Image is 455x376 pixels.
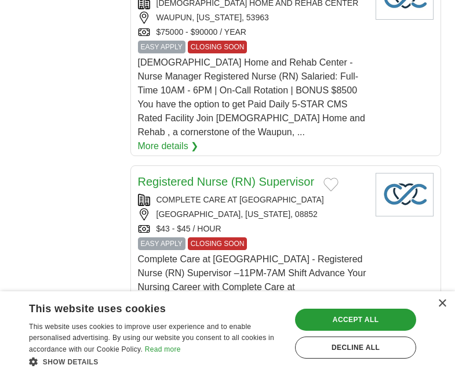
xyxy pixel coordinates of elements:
[376,173,434,216] img: Company logo
[138,175,315,188] a: Registered Nurse (RN) Supervisor
[138,41,185,53] span: EASY APPLY
[29,323,274,354] span: This website uses cookies to improve user experience and to enable personalised advertising. By u...
[323,178,338,191] button: Add to favorite jobs
[43,358,99,366] span: Show details
[29,298,254,316] div: This website uses cookies
[29,356,283,367] div: Show details
[138,194,366,206] div: COMPLETE CARE AT [GEOGRAPHIC_DATA]
[138,12,366,24] div: WAUPUN, [US_STATE], 53963
[138,26,366,38] div: $75000 - $90000 / YEAR
[145,345,181,353] a: Read more, opens a new window
[138,237,185,250] span: EASY APPLY
[138,254,366,334] span: Complete Care at [GEOGRAPHIC_DATA] - Registered Nurse (RN) Supervisor –11PM-7AM Shift Advance You...
[188,41,247,53] span: CLOSING SOON
[138,208,366,220] div: [GEOGRAPHIC_DATA], [US_STATE], 08852
[295,309,416,331] div: Accept all
[138,139,199,153] a: More details ❯
[138,57,365,137] span: [DEMOGRAPHIC_DATA] Home and Rehab Center - Nurse Manager Registered Nurse (RN) Salaried: Full-Tim...
[138,223,366,235] div: $43 - $45 / HOUR
[295,337,416,359] div: Decline all
[188,237,247,250] span: CLOSING SOON
[438,299,446,308] div: Close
